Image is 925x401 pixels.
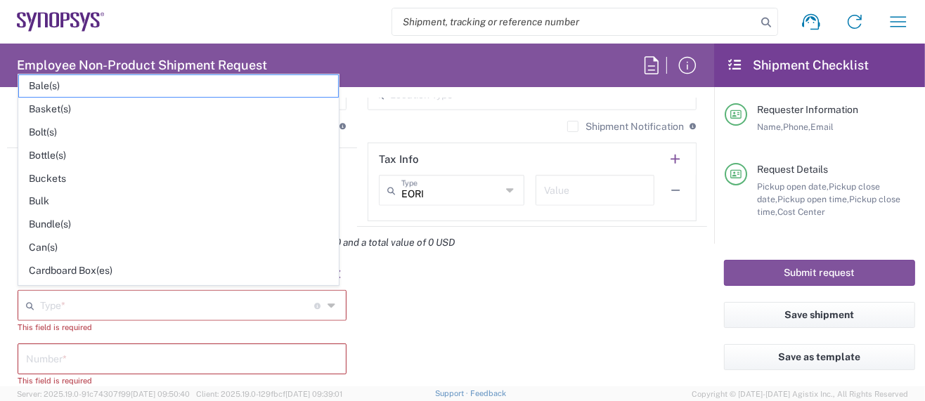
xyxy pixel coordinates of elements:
input: Shipment, tracking or reference number [392,8,756,35]
span: Server: 2025.19.0-91c74307f99 [17,390,190,398]
h2: Employee Non-Product Shipment Request [17,57,267,74]
span: Bottle(s) [19,145,338,166]
button: Save as template [724,344,915,370]
span: Basket(s) [19,98,338,120]
div: This field is required [18,321,347,334]
span: Bolt(s) [19,121,338,143]
a: Support [435,389,470,397]
span: Cardboard Box(es) [19,260,338,282]
span: Requester Information [757,104,858,115]
span: Copyright © [DATE]-[DATE] Agistix Inc., All Rights Reserved [692,388,908,400]
span: Buckets [19,168,338,190]
span: [DATE] 09:50:40 [131,390,190,398]
span: Pickup open date, [757,181,829,192]
label: Shipment Notification [567,121,684,132]
h2: Tax Info [379,152,419,166]
span: Request Details [757,164,828,175]
button: Submit request [724,260,915,286]
button: Save shipment [724,302,915,328]
span: Cost Center [777,206,825,217]
span: Can(s) [19,237,338,258]
h2: Shipment Checklist [727,57,869,74]
span: Phone, [783,121,810,132]
em: Total shipment is made up of 1 package(s) containing 0 piece(s) weighing 0 and a total value of 0... [7,237,465,248]
span: Email [810,121,834,132]
span: Bulk [19,190,338,212]
span: [DATE] 09:39:01 [285,390,342,398]
span: Carton(s) [19,283,338,305]
a: Feedback [470,389,506,397]
div: This field is required [18,374,347,387]
span: Bundle(s) [19,213,338,235]
span: Name, [757,121,783,132]
span: Client: 2025.19.0-129fbcf [196,390,342,398]
span: Pickup open time, [777,194,849,204]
